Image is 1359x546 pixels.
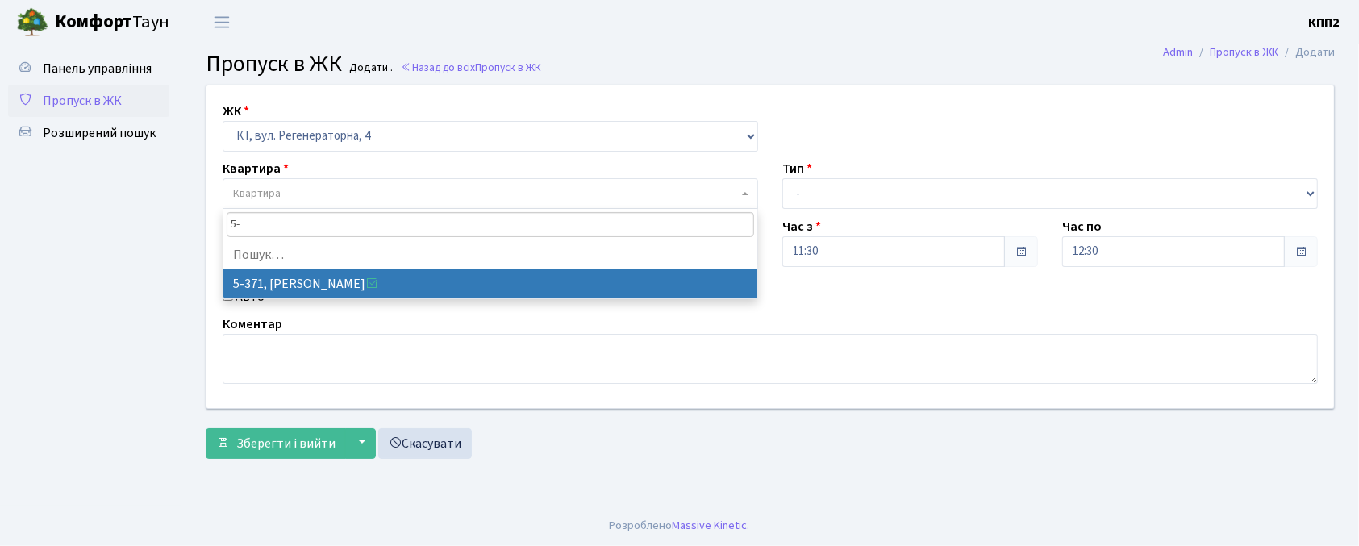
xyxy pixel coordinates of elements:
[8,52,169,85] a: Панель управління
[1163,44,1193,60] a: Admin
[1278,44,1335,61] li: Додати
[236,435,336,452] span: Зберегти і вийти
[673,517,748,534] a: Massive Kinetic
[202,9,242,35] button: Переключити навігацію
[610,517,750,535] div: Розроблено .
[475,60,541,75] span: Пропуск в ЖК
[223,240,757,269] li: Пошук…
[1062,217,1102,236] label: Час по
[206,48,342,80] span: Пропуск в ЖК
[206,428,346,459] button: Зберегти і вийти
[223,269,757,298] li: 5-371, [PERSON_NAME]
[43,124,156,142] span: Розширений пошук
[55,9,169,36] span: Таун
[401,60,541,75] a: Назад до всіхПропуск в ЖК
[8,85,169,117] a: Пропуск в ЖК
[1139,35,1359,69] nav: breadcrumb
[1308,13,1340,32] a: КПП2
[1308,14,1340,31] b: КПП2
[1210,44,1278,60] a: Пропуск в ЖК
[43,60,152,77] span: Панель управління
[223,159,289,178] label: Квартира
[347,61,394,75] small: Додати .
[55,9,132,35] b: Комфорт
[223,102,249,121] label: ЖК
[782,217,821,236] label: Час з
[16,6,48,39] img: logo.png
[378,428,472,459] a: Скасувати
[8,117,169,149] a: Розширений пошук
[782,159,812,178] label: Тип
[43,92,122,110] span: Пропуск в ЖК
[233,185,281,202] span: Квартира
[223,315,282,334] label: Коментар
